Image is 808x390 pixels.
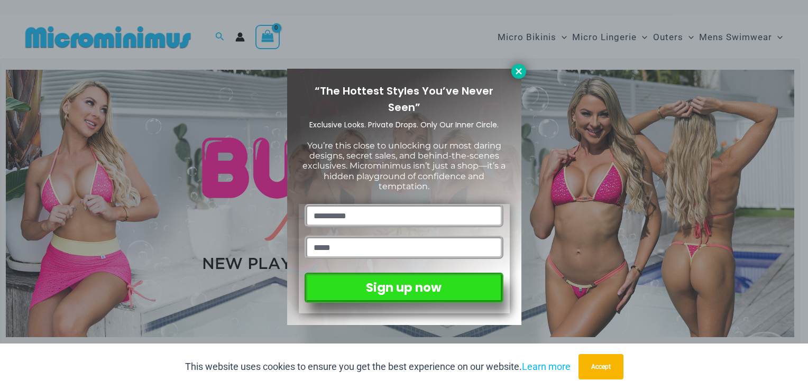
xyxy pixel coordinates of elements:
[302,141,506,191] span: You’re this close to unlocking our most daring designs, secret sales, and behind-the-scenes exclu...
[315,83,493,115] span: “The Hottest Styles You’ve Never Seen”
[305,273,503,303] button: Sign up now
[185,359,571,375] p: This website uses cookies to ensure you get the best experience on our website.
[511,64,526,79] button: Close
[522,361,571,372] a: Learn more
[309,119,499,130] span: Exclusive Looks. Private Drops. Only Our Inner Circle.
[579,354,623,379] button: Accept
